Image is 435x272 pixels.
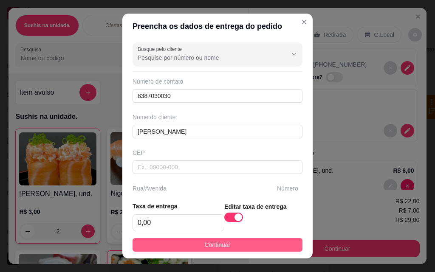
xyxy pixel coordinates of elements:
[277,184,302,193] div: Número
[287,47,301,61] button: Show suggestions
[122,14,313,39] header: Preencha os dados de entrega do pedido
[138,53,274,62] input: Busque pelo cliente
[133,184,274,193] div: Rua/Avenida
[133,77,302,86] div: Número de contato
[133,89,302,103] input: Ex.: (11) 9 8888-9999
[133,149,302,157] div: CEP
[133,238,302,252] button: Continuar
[205,240,231,250] span: Continuar
[133,125,302,138] input: Ex.: João da Silva
[133,160,302,174] input: Ex.: 00000-000
[133,113,302,121] div: Nome do cliente
[224,203,286,210] strong: Editar taxa de entrega
[133,203,178,210] strong: Taxa de entrega
[297,15,311,29] button: Close
[138,45,185,53] label: Busque pelo cliente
